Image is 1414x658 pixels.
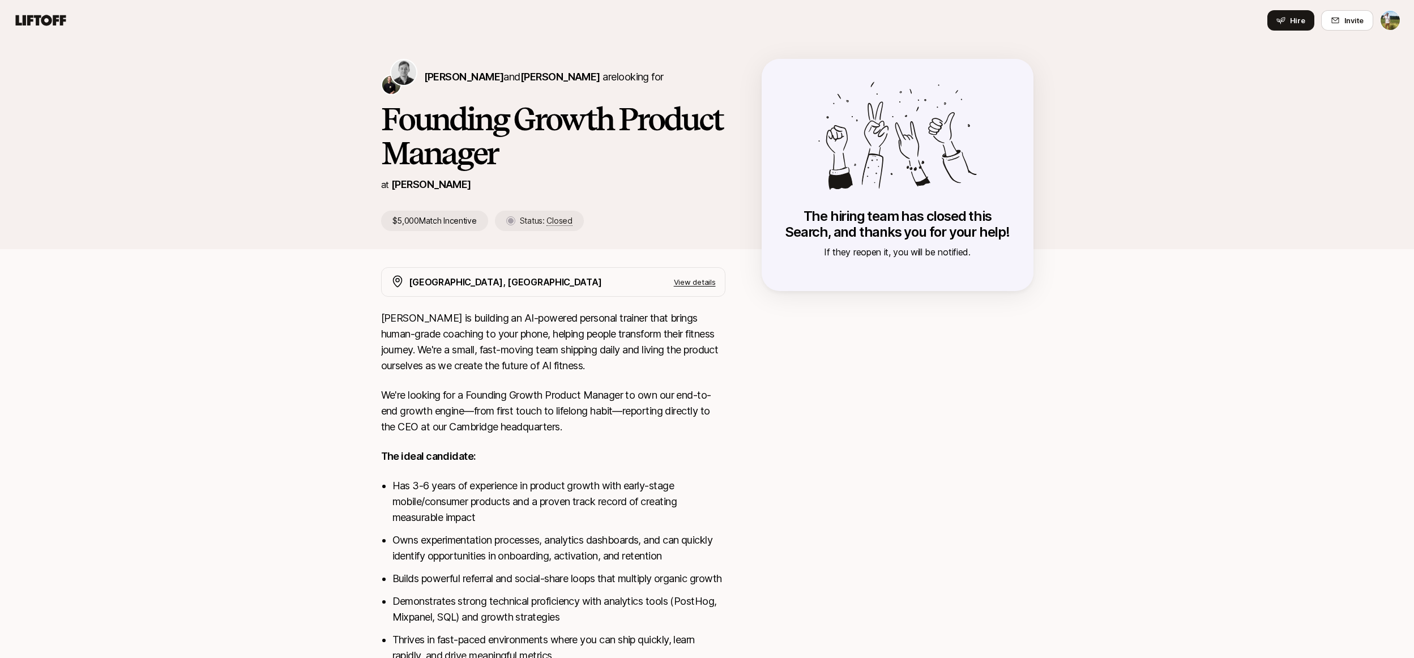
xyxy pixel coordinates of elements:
[391,60,416,85] img: Colin Raney
[503,71,600,83] span: and
[1267,10,1314,31] button: Hire
[392,532,725,564] li: Owns experimentation processes, analytics dashboards, and can quickly identify opportunities in o...
[381,211,488,231] p: $5,000 Match Incentive
[674,276,716,288] p: View details
[381,310,725,374] p: [PERSON_NAME] is building an AI-powered personal trainer that brings human-grade coaching to your...
[1381,11,1400,30] img: Tyler Kieft
[391,178,471,190] a: [PERSON_NAME]
[424,71,504,83] span: [PERSON_NAME]
[784,245,1011,259] p: If they reopen it, you will be notified.
[392,593,725,625] li: Demonstrates strong technical proficiency with analytics tools (PostHog, Mixpanel, SQL) and growt...
[520,214,573,228] p: Status:
[1380,10,1400,31] button: Tyler Kieft
[784,208,1011,240] p: The hiring team has closed this Search, and thanks you for your help!
[1321,10,1373,31] button: Invite
[381,450,476,462] strong: The ideal candidate:
[381,387,725,435] p: We're looking for a Founding Growth Product Manager to own our end-to-end growth engine—from firs...
[381,102,725,170] h1: Founding Growth Product Manager
[409,275,602,289] p: [GEOGRAPHIC_DATA], [GEOGRAPHIC_DATA]
[1344,15,1364,26] span: Invite
[381,177,389,192] p: at
[520,71,600,83] span: [PERSON_NAME]
[392,478,725,525] li: Has 3-6 years of experience in product growth with early-stage mobile/consumer products and a pro...
[382,76,400,94] img: Rich Miner
[424,69,664,85] p: are looking for
[392,571,725,587] li: Builds powerful referral and social-share loops that multiply organic growth
[546,216,572,226] span: Closed
[1290,15,1305,26] span: Hire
